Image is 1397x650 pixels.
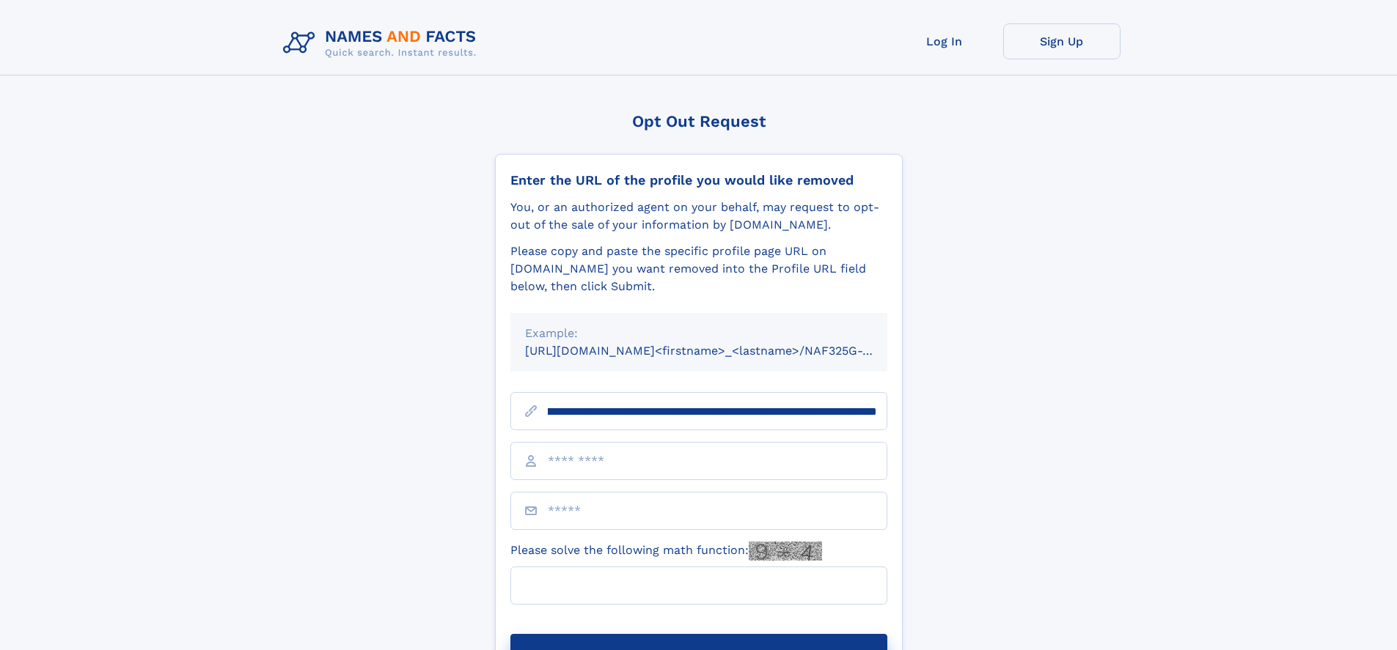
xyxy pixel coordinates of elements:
[525,325,873,342] div: Example:
[495,112,903,130] div: Opt Out Request
[510,542,822,561] label: Please solve the following math function:
[525,344,915,358] small: [URL][DOMAIN_NAME]<firstname>_<lastname>/NAF325G-xxxxxxxx
[510,243,887,295] div: Please copy and paste the specific profile page URL on [DOMAIN_NAME] you want removed into the Pr...
[277,23,488,63] img: Logo Names and Facts
[1003,23,1121,59] a: Sign Up
[886,23,1003,59] a: Log In
[510,199,887,234] div: You, or an authorized agent on your behalf, may request to opt-out of the sale of your informatio...
[510,172,887,188] div: Enter the URL of the profile you would like removed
